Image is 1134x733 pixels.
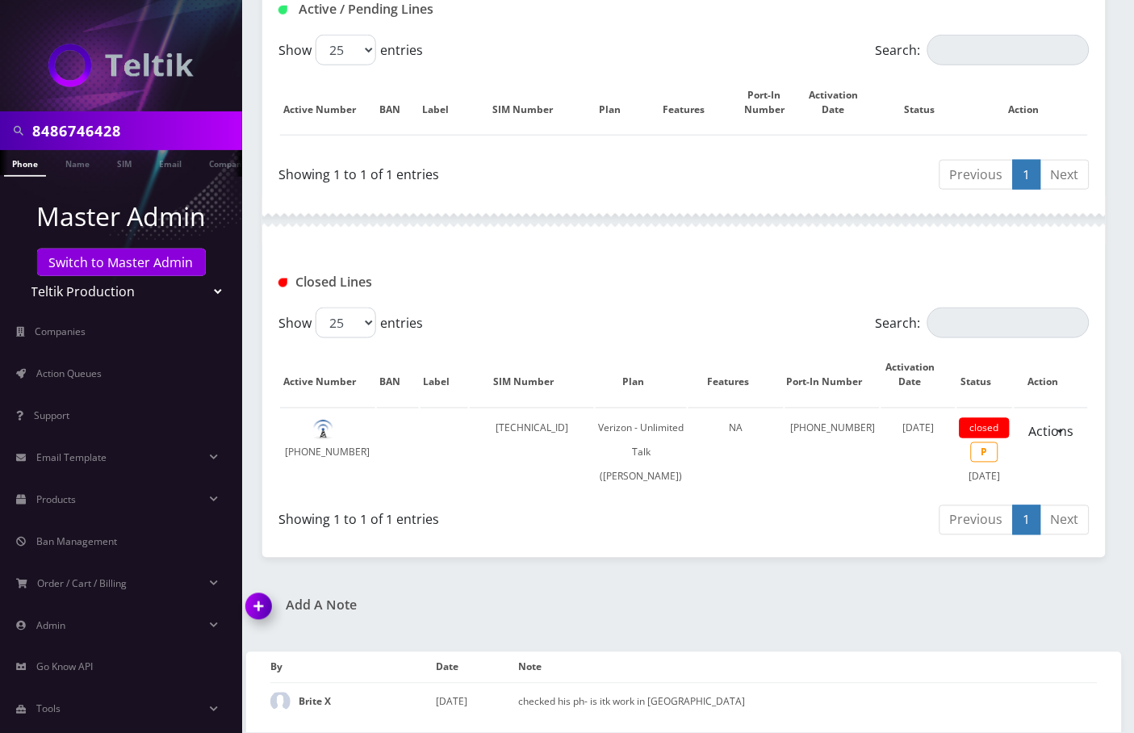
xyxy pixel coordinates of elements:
span: Admin [36,618,65,632]
td: [DATE] [436,683,519,720]
th: Features: activate to sort column ascending [688,345,784,406]
td: [DATE] [957,408,1013,497]
th: Activation Date: activate to sort column ascending [806,72,879,133]
span: Email Template [36,450,107,464]
th: Port-In Number: activate to sort column ascending [785,345,880,406]
th: BAN: activate to sort column ascending [377,72,419,133]
img: Closed Lines [278,279,287,287]
th: BAN: activate to sort column ascending [377,345,419,406]
td: NA [688,408,784,497]
td: Verizon - Unlimited Talk ([PERSON_NAME]) [596,408,688,497]
th: Port-In Number: activate to sort column ascending [742,72,804,133]
span: Ban Management [36,534,117,548]
a: Phone [4,150,46,177]
img: Active / Pending Lines [278,6,287,15]
label: Search: [876,35,1090,65]
th: Label: activate to sort column ascending [421,345,468,406]
a: Previous [939,160,1014,190]
th: SIM Number: activate to sort column ascending [469,72,592,133]
strong: Brite X [299,695,331,709]
span: Companies [36,325,86,338]
th: Features: activate to sort column ascending [645,72,740,133]
a: Switch to Master Admin [37,249,206,276]
th: Active Number: activate to sort column ascending [280,72,375,133]
a: Next [1040,160,1090,190]
td: [PHONE_NUMBER] [280,408,375,497]
select: Showentries [316,35,376,65]
th: Active Number: activate to sort column descending [280,345,375,406]
input: Search: [927,35,1090,65]
span: Action Queues [36,366,102,380]
label: Show entries [278,35,423,65]
th: Activation Date: activate to sort column ascending [881,345,955,406]
div: Showing 1 to 1 of 1 entries [278,158,672,184]
th: By [270,652,436,683]
a: 1 [1013,160,1041,190]
h1: Closed Lines [278,274,533,290]
a: SIM [109,150,140,175]
h1: Active / Pending Lines [278,2,533,17]
th: Status: activate to sort column ascending [957,345,1013,406]
select: Showentries [316,308,376,338]
span: Go Know API [36,660,93,674]
div: Showing 1 to 1 of 1 entries [278,504,672,530]
span: Tools [36,702,61,716]
th: Date [436,652,519,683]
a: Add A Note [246,598,672,614]
span: P [971,442,998,463]
input: Search: [927,308,1090,338]
th: Plan: activate to sort column ascending [594,72,643,133]
th: Label: activate to sort column ascending [421,72,468,133]
span: Order / Cart / Billing [38,576,128,590]
span: closed [960,418,1010,438]
a: Next [1040,505,1090,535]
span: Products [36,492,76,506]
th: Action: activate to sort column ascending [977,72,1088,133]
th: Status: activate to sort column ascending [880,72,975,133]
a: Email [151,150,190,175]
label: Show entries [278,308,423,338]
th: SIM Number: activate to sort column ascending [470,345,594,406]
label: Search: [876,308,1090,338]
th: Action : activate to sort column ascending [1015,345,1088,406]
span: Support [34,408,69,422]
td: checked his ph- is itk work in [GEOGRAPHIC_DATA] [519,683,1098,720]
a: Name [57,150,98,175]
th: Plan: activate to sort column ascending [596,345,688,406]
span: [DATE] [902,421,934,435]
td: [PHONE_NUMBER] [785,408,880,497]
a: 1 [1013,505,1041,535]
a: Previous [939,505,1014,535]
a: Company [201,150,255,175]
input: Search in Company [32,115,238,146]
td: [TECHNICAL_ID] [470,408,594,497]
th: Note [519,652,1098,683]
a: Actions [1018,417,1084,447]
img: Teltik Production [48,44,194,87]
img: default.png [313,420,333,440]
